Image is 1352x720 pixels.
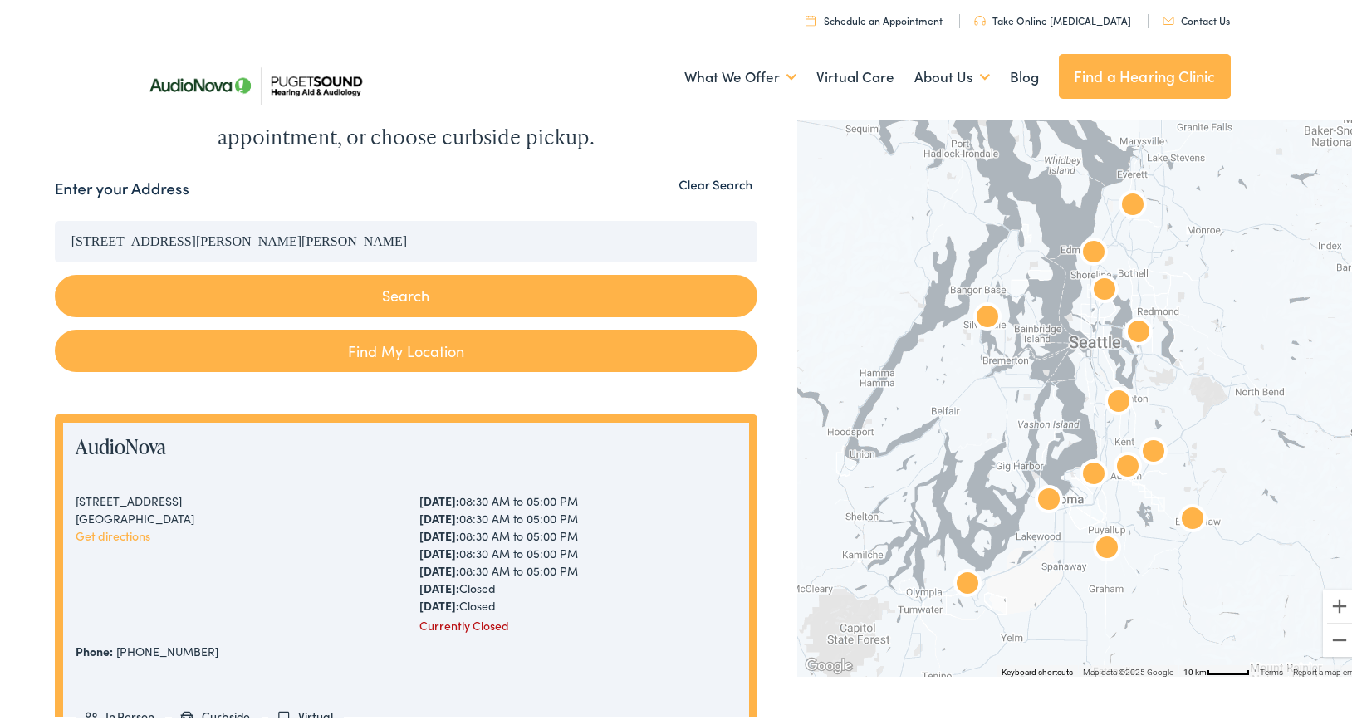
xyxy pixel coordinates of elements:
button: Clear Search [674,174,757,189]
a: AudioNova [76,429,166,457]
a: Find My Location [55,326,757,369]
img: Google [801,652,856,673]
div: AudioNova [948,562,987,602]
div: AudioNova [1119,311,1159,350]
button: Map Scale: 10 km per 48 pixels [1178,662,1255,673]
button: Keyboard shortcuts [1002,664,1073,675]
div: AudioNova [967,296,1007,336]
div: 08:30 AM to 05:00 PM 08:30 AM to 05:00 PM 08:30 AM to 05:00 PM 08:30 AM to 05:00 PM 08:30 AM to 0... [419,489,737,611]
a: Find a Hearing Clinic [1059,51,1231,96]
img: utility icon [806,12,816,22]
div: AudioNova [1074,453,1114,492]
strong: [DATE]: [419,541,459,558]
span: Map data ©2025 Google [1083,664,1173,673]
a: Schedule an Appointment [806,10,943,24]
a: Terms [1260,664,1283,673]
img: utility icon [1163,13,1174,22]
strong: [DATE]: [419,524,459,541]
div: AudioNova [1029,478,1069,518]
input: Enter your address or zip code [55,218,757,259]
button: Search [55,272,757,314]
strong: [DATE]: [419,559,459,576]
a: [PHONE_NUMBER] [116,639,218,656]
div: We're here to help. Visit a clinic, schedule a virtual appointment, or choose curbside pickup. [140,89,672,149]
a: Contact Us [1163,10,1230,24]
div: AudioNova [1074,231,1114,271]
a: About Us [914,43,990,105]
div: AudioNova [1085,268,1124,308]
a: Blog [1010,43,1039,105]
strong: [DATE]: [419,507,459,523]
span: 10 km [1183,664,1207,673]
strong: Phone: [76,639,113,656]
div: Puget Sound Hearing Aid &#038; Audiology by AudioNova [1113,184,1153,223]
a: Virtual Care [816,43,894,105]
div: Currently Closed [419,614,737,631]
div: AudioNova [1173,497,1212,537]
label: Enter your Address [55,174,189,198]
strong: [DATE]: [419,576,459,593]
div: AudioNova [1087,527,1127,566]
a: What We Offer [684,43,796,105]
a: Take Online [MEDICAL_DATA] [974,10,1131,24]
div: [GEOGRAPHIC_DATA] [76,507,393,524]
div: AudioNova [1099,380,1139,420]
a: Open this area in Google Maps (opens a new window) [801,652,856,673]
div: AudioNova [1108,445,1148,485]
a: Get directions [76,524,150,541]
div: AudioNova [1134,430,1173,470]
img: utility icon [974,12,986,22]
strong: [DATE]: [419,489,459,506]
strong: [DATE]: [419,594,459,610]
div: [STREET_ADDRESS] [76,489,393,507]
